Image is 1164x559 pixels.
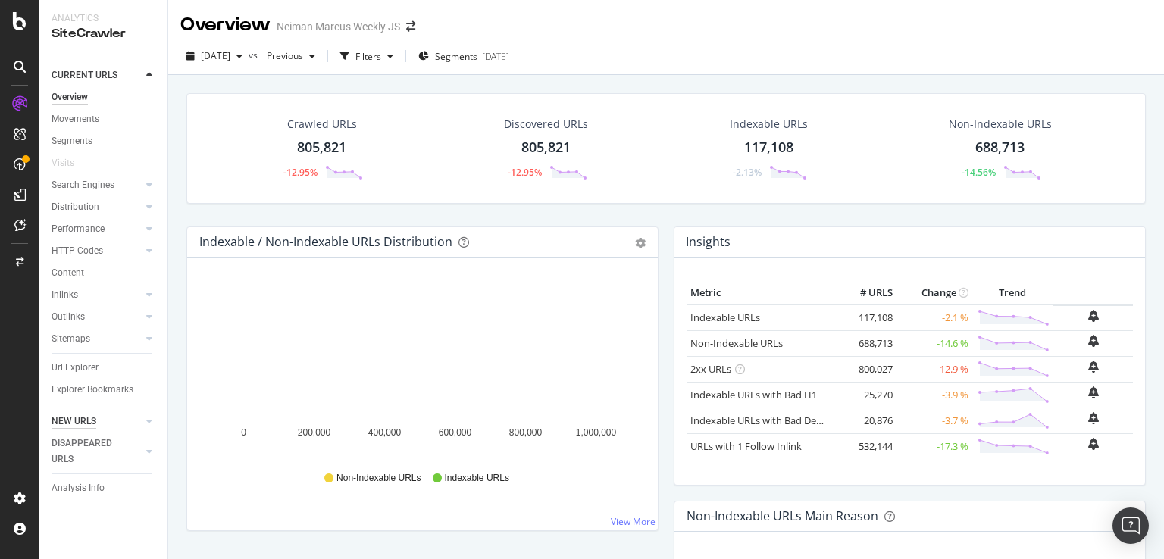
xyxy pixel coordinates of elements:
th: # URLS [836,282,896,304]
td: 25,270 [836,382,896,408]
div: -14.56% [962,166,996,179]
button: Previous [261,44,321,68]
div: bell-plus [1088,412,1099,424]
div: 805,821 [521,138,571,158]
button: Segments[DATE] [412,44,515,68]
span: Non-Indexable URLs [336,472,421,485]
div: Filters [355,50,381,63]
td: 117,108 [836,304,896,331]
td: 532,144 [836,433,896,459]
a: Sitemaps [52,331,142,347]
div: Distribution [52,199,99,215]
div: Overview [52,89,88,105]
div: Segments [52,133,92,149]
th: Trend [972,282,1053,304]
div: Non-Indexable URLs Main Reason [687,508,878,523]
div: Visits [52,155,74,171]
text: 800,000 [509,427,543,438]
a: NEW URLS [52,414,142,429]
a: CURRENT URLS [52,67,142,83]
th: Change [896,282,972,304]
div: Inlinks [52,287,78,303]
a: Url Explorer [52,360,157,376]
div: arrow-right-arrow-left [406,21,415,32]
a: Inlinks [52,287,142,303]
div: Analysis Info [52,480,105,496]
a: Segments [52,133,157,149]
div: -2.13% [733,166,762,179]
a: URLs with 1 Follow Inlink [690,439,802,453]
td: -14.6 % [896,330,972,356]
div: CURRENT URLS [52,67,117,83]
td: -3.9 % [896,382,972,408]
h4: Insights [686,232,731,252]
svg: A chart. [199,282,640,458]
a: 2xx URLs [690,362,731,376]
div: bell-plus [1088,335,1099,347]
div: Search Engines [52,177,114,193]
div: NEW URLS [52,414,96,429]
text: 0 [241,427,246,438]
div: SiteCrawler [52,25,155,42]
a: Distribution [52,199,142,215]
div: 805,821 [297,138,346,158]
td: -12.9 % [896,356,972,382]
td: -17.3 % [896,433,972,459]
a: Visits [52,155,89,171]
span: Indexable URLs [445,472,509,485]
a: Performance [52,221,142,237]
a: Explorer Bookmarks [52,382,157,398]
span: 2025 Sep. 22nd [201,49,230,62]
div: Url Explorer [52,360,99,376]
text: 400,000 [368,427,402,438]
div: Indexable / Non-Indexable URLs Distribution [199,234,452,249]
a: Overview [52,89,157,105]
div: Indexable URLs [730,117,808,132]
div: Outlinks [52,309,85,325]
a: View More [611,515,656,528]
div: -12.95% [508,166,542,179]
div: Open Intercom Messenger [1112,507,1149,544]
div: Overview [180,12,271,38]
div: bell-plus [1088,386,1099,398]
td: -2.1 % [896,304,972,331]
span: vs [249,48,261,61]
a: Indexable URLs with Bad H1 [690,388,817,401]
div: -12.95% [283,166,318,179]
div: HTTP Codes [52,243,103,259]
a: DISAPPEARED URLS [52,436,142,467]
div: Performance [52,221,105,237]
a: Outlinks [52,309,142,325]
div: Neiman Marcus Weekly JS [277,19,400,34]
a: Indexable URLs with Bad Description [690,414,856,427]
text: 200,000 [298,427,331,438]
div: Explorer Bookmarks [52,382,133,398]
a: Analysis Info [52,480,157,496]
span: Previous [261,49,303,62]
div: 117,108 [744,138,793,158]
div: bell-plus [1088,310,1099,322]
div: bell-plus [1088,361,1099,373]
text: 1,000,000 [576,427,617,438]
div: [DATE] [482,50,509,63]
div: Crawled URLs [287,117,357,132]
td: 688,713 [836,330,896,356]
button: [DATE] [180,44,249,68]
button: Filters [334,44,399,68]
a: HTTP Codes [52,243,142,259]
td: -3.7 % [896,408,972,433]
div: Sitemaps [52,331,90,347]
td: 800,027 [836,356,896,382]
a: Search Engines [52,177,142,193]
div: 688,713 [975,138,1025,158]
a: Movements [52,111,157,127]
a: Indexable URLs [690,311,760,324]
div: DISAPPEARED URLS [52,436,128,467]
a: Non-Indexable URLs [690,336,783,350]
div: Non-Indexable URLs [949,117,1052,132]
td: 20,876 [836,408,896,433]
div: Movements [52,111,99,127]
div: gear [635,238,646,248]
div: Analytics [52,12,155,25]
